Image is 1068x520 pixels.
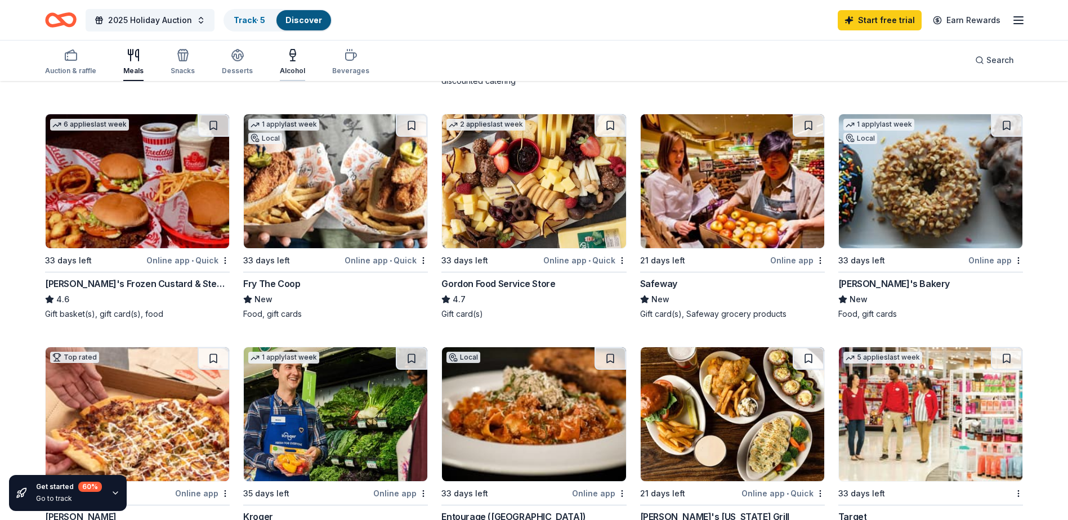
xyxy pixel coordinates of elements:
[248,352,319,364] div: 1 apply last week
[175,486,230,500] div: Online app
[36,482,102,492] div: Get started
[280,66,305,75] div: Alcohol
[345,253,428,267] div: Online app Quick
[441,487,488,500] div: 33 days left
[191,256,194,265] span: •
[641,347,824,481] img: Image for Ted's Montana Grill
[248,133,282,144] div: Local
[243,487,289,500] div: 35 days left
[442,347,625,481] img: Image for Entourage (Naperville)
[46,114,229,248] img: Image for Freddy's Frozen Custard & Steakburgers
[839,347,1022,481] img: Image for Target
[741,486,825,500] div: Online app Quick
[254,293,272,306] span: New
[441,254,488,267] div: 33 days left
[332,44,369,81] button: Beverages
[86,9,215,32] button: 2025 Holiday Auction
[543,253,627,267] div: Online app Quick
[640,254,685,267] div: 21 days left
[446,352,480,363] div: Local
[332,66,369,75] div: Beverages
[45,114,230,320] a: Image for Freddy's Frozen Custard & Steakburgers6 applieslast week33 days leftOnline app•Quick[PE...
[390,256,392,265] span: •
[78,482,102,492] div: 60 %
[838,114,1023,320] a: Image for DeEtta's Bakery1 applylast weekLocal33 days leftOnline app[PERSON_NAME]'s BakeryNewFood...
[838,10,922,30] a: Start free trial
[588,256,591,265] span: •
[243,114,428,320] a: Image for Fry The Coop1 applylast weekLocal33 days leftOnline app•QuickFry The CoopNewFood, gift ...
[222,66,253,75] div: Desserts
[441,114,626,320] a: Image for Gordon Food Service Store2 applieslast week33 days leftOnline app•QuickGordon Food Serv...
[986,53,1014,67] span: Search
[640,277,677,290] div: Safeway
[843,119,914,131] div: 1 apply last week
[446,119,525,131] div: 2 applies last week
[640,487,685,500] div: 21 days left
[224,9,332,32] button: Track· 5Discover
[966,49,1023,71] button: Search
[45,254,92,267] div: 33 days left
[373,486,428,500] div: Online app
[453,293,466,306] span: 4.7
[123,44,144,81] button: Meals
[850,293,868,306] span: New
[222,44,253,81] button: Desserts
[171,66,195,75] div: Snacks
[234,15,265,25] a: Track· 5
[108,14,192,27] span: 2025 Holiday Auction
[146,253,230,267] div: Online app Quick
[285,15,322,25] a: Discover
[243,254,290,267] div: 33 days left
[843,133,877,144] div: Local
[442,114,625,248] img: Image for Gordon Food Service Store
[50,119,129,131] div: 6 applies last week
[641,114,824,248] img: Image for Safeway
[640,114,825,320] a: Image for Safeway21 days leftOnline appSafewayNewGift card(s), Safeway grocery products
[968,253,1023,267] div: Online app
[244,347,427,481] img: Image for Kroger
[640,308,825,320] div: Gift card(s), Safeway grocery products
[651,293,669,306] span: New
[280,44,305,81] button: Alcohol
[45,277,230,290] div: [PERSON_NAME]'s Frozen Custard & Steakburgers
[838,254,885,267] div: 33 days left
[123,66,144,75] div: Meals
[244,114,427,248] img: Image for Fry The Coop
[45,7,77,33] a: Home
[45,308,230,320] div: Gift basket(s), gift card(s), food
[926,10,1007,30] a: Earn Rewards
[441,308,626,320] div: Gift card(s)
[171,44,195,81] button: Snacks
[56,293,69,306] span: 4.6
[839,114,1022,248] img: Image for DeEtta's Bakery
[45,66,96,75] div: Auction & raffle
[441,277,555,290] div: Gordon Food Service Store
[770,253,825,267] div: Online app
[248,119,319,131] div: 1 apply last week
[36,494,102,503] div: Go to track
[838,277,950,290] div: [PERSON_NAME]'s Bakery
[50,352,99,363] div: Top rated
[572,486,627,500] div: Online app
[787,489,789,498] span: •
[838,308,1023,320] div: Food, gift cards
[243,308,428,320] div: Food, gift cards
[45,44,96,81] button: Auction & raffle
[243,277,300,290] div: Fry The Coop
[46,347,229,481] img: Image for Casey's
[838,487,885,500] div: 33 days left
[843,352,922,364] div: 5 applies last week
